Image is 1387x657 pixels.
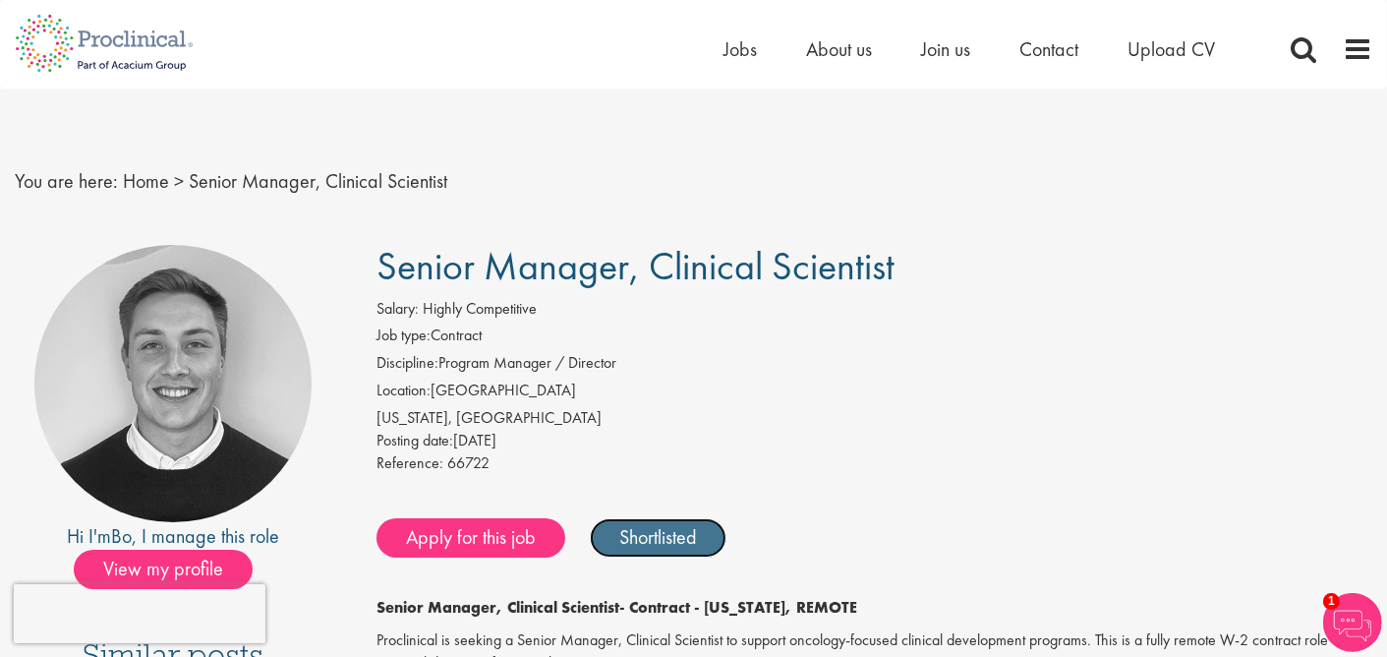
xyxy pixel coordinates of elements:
[376,452,443,475] label: Reference:
[1127,36,1215,62] a: Upload CV
[447,452,490,473] span: 66722
[34,245,312,522] img: imeage of recruiter Bo Forsen
[376,380,431,402] label: Location:
[921,36,970,62] a: Join us
[376,325,431,347] label: Job type:
[174,168,184,194] span: >
[376,352,1372,380] li: Program Manager / Director
[376,380,1372,407] li: [GEOGRAPHIC_DATA]
[14,584,265,643] iframe: reCAPTCHA
[376,325,1372,352] li: Contract
[376,352,438,375] label: Discipline:
[376,241,895,291] span: Senior Manager, Clinical Scientist
[376,597,619,618] strong: Senior Manager, Clinical Scientist
[1323,593,1340,610] span: 1
[806,36,872,62] a: About us
[423,298,537,319] span: Highly Competitive
[15,168,118,194] span: You are here:
[590,518,726,558] a: Shortlisted
[376,430,453,450] span: Posting date:
[376,407,1372,430] div: [US_STATE], [GEOGRAPHIC_DATA]
[723,36,757,62] a: Jobs
[111,523,132,549] a: Bo
[376,518,565,558] a: Apply for this job
[189,168,447,194] span: Senior Manager, Clinical Scientist
[74,554,272,579] a: View my profile
[376,298,419,321] label: Salary:
[74,550,253,589] span: View my profile
[1019,36,1078,62] a: Contact
[123,168,169,194] a: breadcrumb link
[376,430,1372,452] div: [DATE]
[619,597,857,618] strong: - Contract - [US_STATE], REMOTE
[15,522,332,551] div: Hi I'm , I manage this role
[1323,593,1382,652] img: Chatbot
